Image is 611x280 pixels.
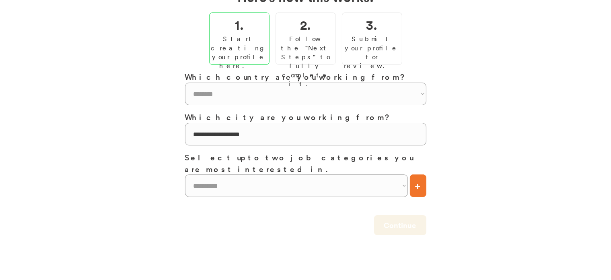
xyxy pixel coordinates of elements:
[185,151,426,174] h3: Select up to two job categories you are most interested in.
[410,174,426,197] button: +
[344,34,400,71] div: Submit your profile for review.
[300,15,311,34] h2: 2.
[185,71,426,83] h3: Which country are you working from?
[374,215,426,235] button: Continue
[185,111,426,123] h3: Which city are you working from?
[366,15,378,34] h2: 3.
[211,34,267,71] div: Start creating your profile here.
[278,34,333,88] div: Follow the "Next Steps" to fully complete it.
[235,15,244,34] h2: 1.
